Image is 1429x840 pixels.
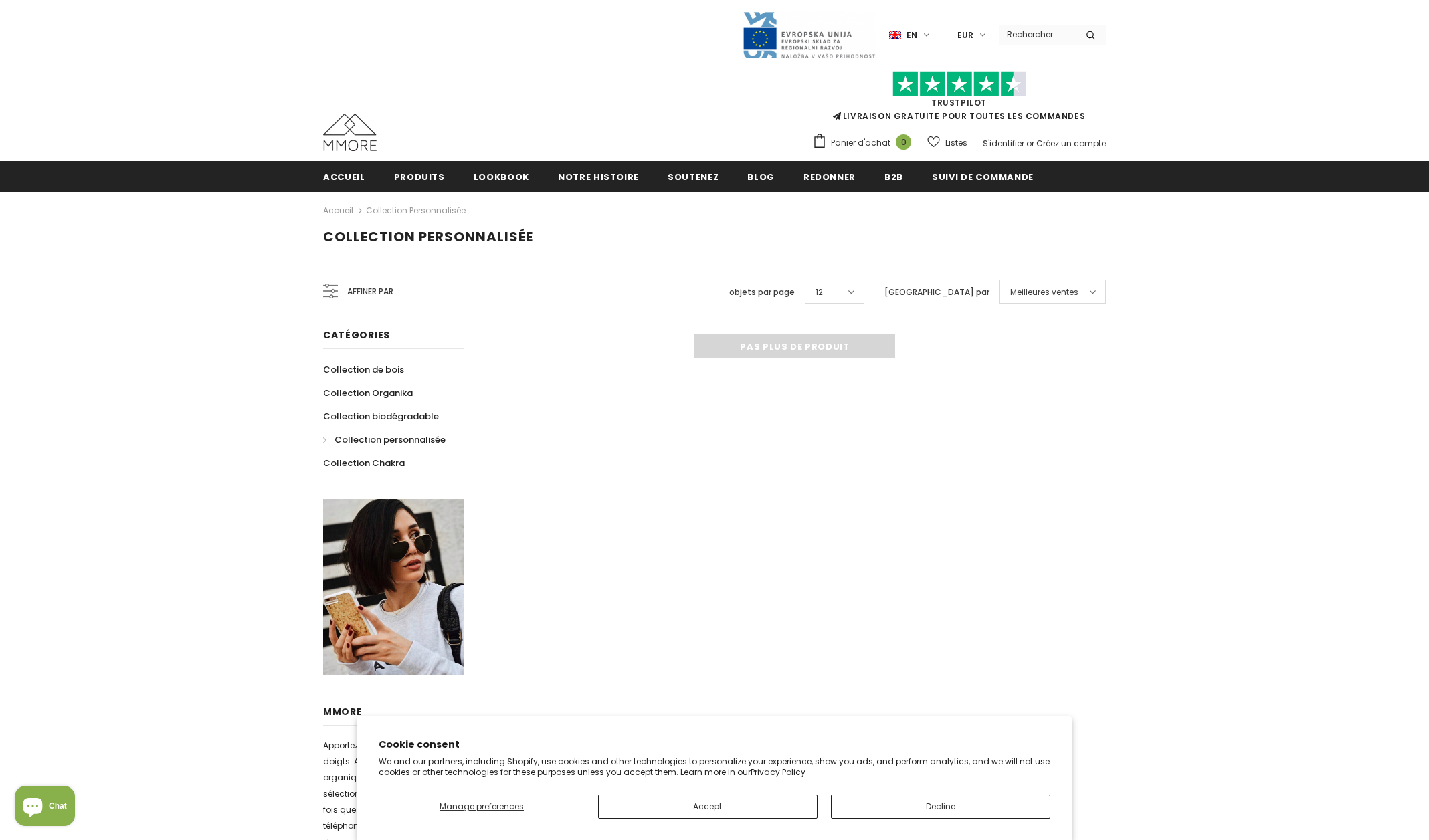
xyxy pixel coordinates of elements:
a: TrustPilot [931,97,987,108]
a: Lookbook [474,161,529,191]
a: soutenez [668,161,719,191]
span: Collection personnalisée [335,433,446,446]
a: Accueil [323,203,353,219]
a: Javni Razpis [742,29,876,40]
a: Suivi de commande [932,161,1034,191]
span: Produits [394,171,445,183]
span: or [1026,138,1034,149]
a: Notre histoire [558,161,639,191]
a: Accueil [323,161,365,191]
a: Panier d'achat 0 [812,133,918,153]
span: Collection biodégradable [323,410,439,423]
inbox-online-store-chat: Shopify online store chat [11,786,79,829]
span: Blog [747,171,775,183]
button: Decline [831,795,1050,819]
button: Manage preferences [379,795,585,819]
h2: Cookie consent [379,738,1050,752]
a: Collection de bois [323,358,404,381]
span: Notre histoire [558,171,639,183]
span: Panier d'achat [831,136,890,150]
a: S'identifier [983,138,1024,149]
span: Collection personnalisée [323,227,533,246]
span: Suivi de commande [932,171,1034,183]
a: Blog [747,161,775,191]
span: soutenez [668,171,719,183]
span: Accueil [323,171,365,183]
a: B2B [884,161,903,191]
span: Lookbook [474,171,529,183]
a: Collection personnalisée [323,428,446,451]
span: EUR [957,29,973,42]
span: Redonner [803,171,856,183]
a: Collection personnalisée [366,205,466,216]
a: Collection Organika [323,381,413,405]
a: Collection Chakra [323,451,405,475]
p: We and our partners, including Shopify, use cookies and other technologies to personalize your ex... [379,756,1050,777]
span: Catégories [323,328,390,342]
input: Search Site [999,25,1076,44]
span: Collection Chakra [323,457,405,469]
span: Affiner par [347,284,393,299]
span: Listes [945,136,967,150]
span: MMORE [323,705,363,718]
span: Meilleures ventes [1010,286,1078,299]
label: [GEOGRAPHIC_DATA] par [884,286,989,299]
img: Javni Razpis [742,11,876,60]
span: Collection de bois [323,363,404,376]
button: Accept [598,795,818,819]
label: objets par page [729,286,795,299]
a: Créez un compte [1036,138,1106,149]
a: Privacy Policy [751,766,805,778]
img: Faites confiance aux étoiles pilotes [892,71,1026,97]
span: Manage preferences [440,801,524,812]
span: 0 [896,134,911,150]
span: Collection Organika [323,387,413,399]
span: en [907,29,917,42]
a: Collection biodégradable [323,405,439,428]
img: i-lang-1.png [889,29,901,41]
a: Produits [394,161,445,191]
span: LIVRAISON GRATUITE POUR TOUTES LES COMMANDES [812,77,1106,122]
a: Listes [927,131,967,154]
span: B2B [884,171,903,183]
img: Cas MMORE [323,114,377,151]
a: Redonner [803,161,856,191]
span: 12 [816,286,823,299]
